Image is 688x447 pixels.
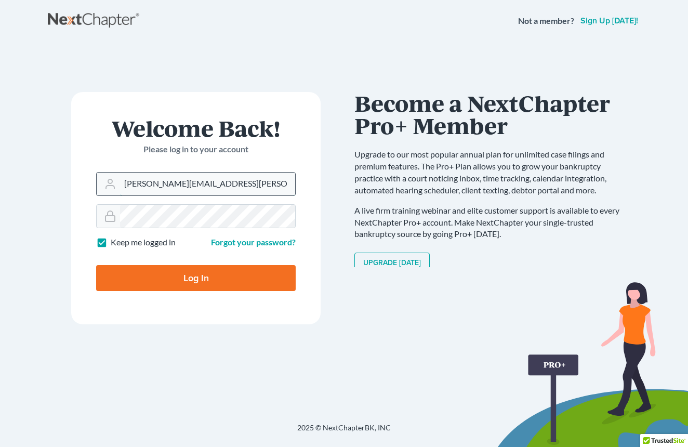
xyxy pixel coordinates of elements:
[354,253,430,273] a: Upgrade [DATE]
[354,149,630,196] p: Upgrade to our most popular annual plan for unlimited case filings and premium features. The Pro+...
[120,173,295,195] input: Email Address
[96,143,296,155] p: Please log in to your account
[111,236,176,248] label: Keep me logged in
[211,237,296,247] a: Forgot your password?
[518,15,574,27] strong: Not a member?
[354,92,630,136] h1: Become a NextChapter Pro+ Member
[96,265,296,291] input: Log In
[96,117,296,139] h1: Welcome Back!
[354,205,630,241] p: A live firm training webinar and elite customer support is available to every NextChapter Pro+ ac...
[578,17,640,25] a: Sign up [DATE]!
[48,423,640,441] div: 2025 © NextChapterBK, INC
